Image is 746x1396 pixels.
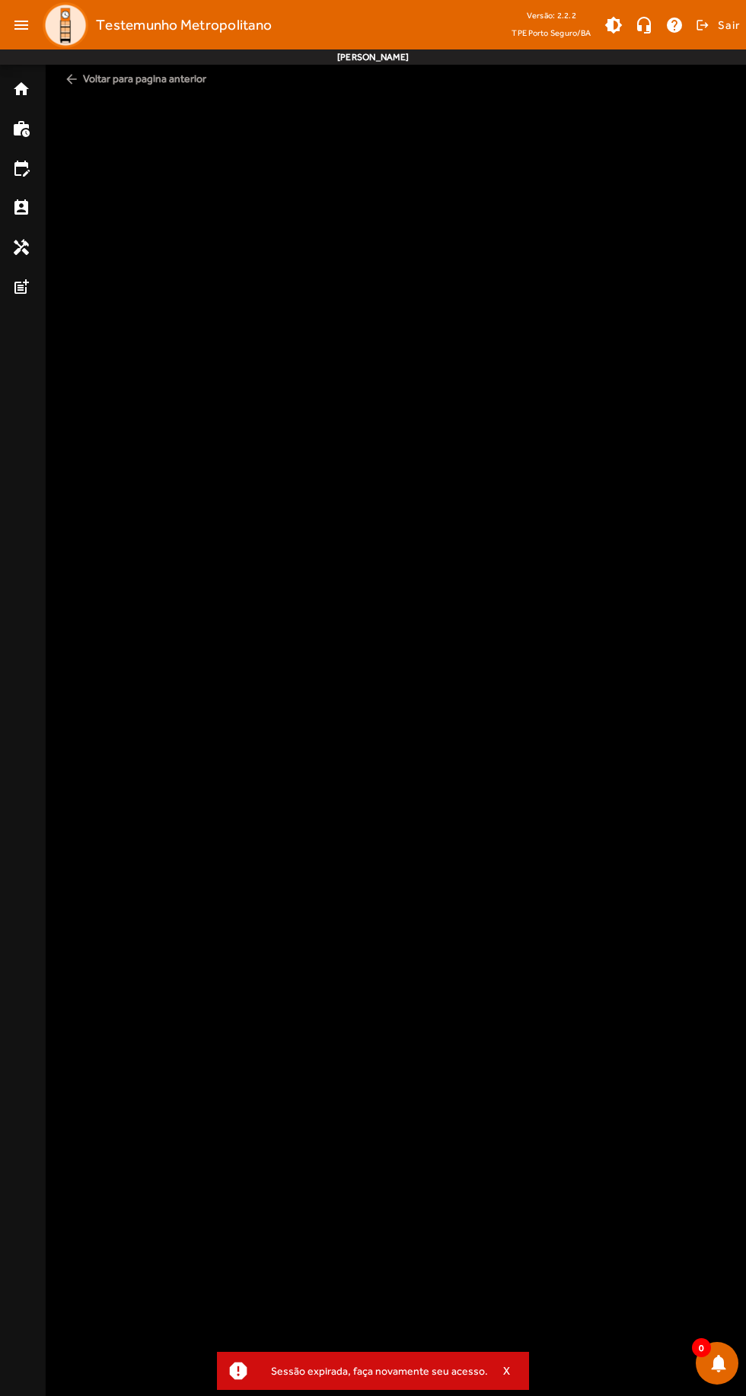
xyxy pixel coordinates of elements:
mat-icon: arrow_back [64,72,79,87]
div: Versão: 2.2.2 [512,6,591,25]
span: Testemunho Metropolitano [96,13,272,37]
mat-icon: home [12,80,30,98]
mat-icon: menu [6,10,37,40]
span: Voltar para pagina anterior [58,65,734,93]
span: Sair [718,13,740,37]
a: Testemunho Metropolitano [37,2,272,48]
span: X [503,1364,511,1378]
button: X [488,1364,526,1378]
button: Sair [693,14,740,37]
div: Sessão expirada, faça novamente seu acesso. [259,1360,488,1382]
img: Logo TPE [43,2,88,48]
mat-icon: report [227,1359,250,1382]
span: TPE Porto Seguro/BA [512,25,591,40]
span: 0 [692,1338,711,1357]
